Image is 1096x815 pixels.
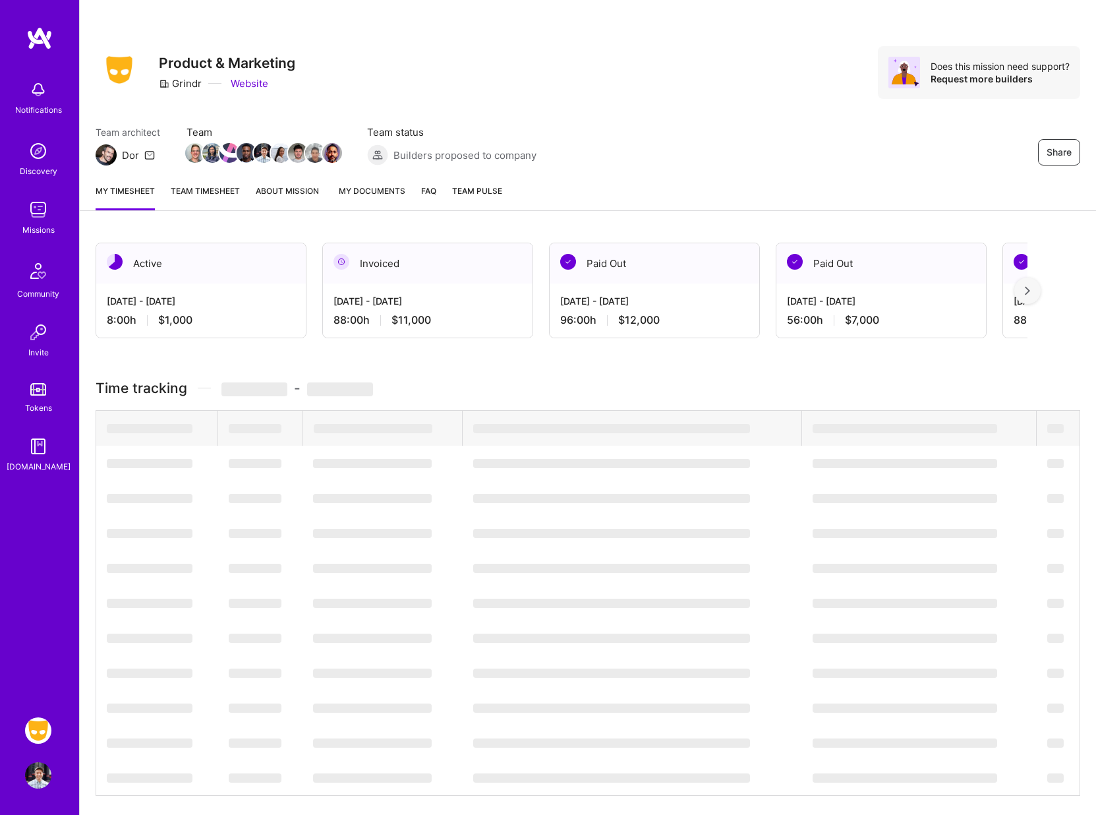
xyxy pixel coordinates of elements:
[560,254,576,270] img: Paid Out
[159,78,169,89] i: icon CompanyGray
[30,383,46,396] img: tokens
[333,313,522,327] div: 88:00 h
[22,223,55,237] div: Missions
[229,704,281,713] span: ‌
[813,704,997,713] span: ‌
[15,103,62,117] div: Notifications
[238,142,255,164] a: Team Member Avatar
[96,380,1080,396] h3: Time tracking
[813,634,997,643] span: ‌
[1038,139,1080,166] button: Share
[107,599,192,608] span: ‌
[1047,459,1064,468] span: ‌
[107,494,192,503] span: ‌
[289,142,306,164] a: Team Member Avatar
[393,148,536,162] span: Builders proposed to company
[473,739,750,748] span: ‌
[313,773,432,783] span: ‌
[22,255,54,287] img: Community
[107,704,192,713] span: ‌
[313,599,432,608] span: ‌
[560,313,749,327] div: 96:00 h
[313,494,432,503] span: ‌
[333,254,349,270] img: Invoiced
[1047,529,1064,538] span: ‌
[550,243,759,284] div: Paid Out
[107,529,192,538] span: ‌
[313,704,432,713] span: ‌
[787,313,975,327] div: 56:00 h
[367,125,536,139] span: Team status
[25,138,51,164] img: discovery
[1047,669,1064,678] span: ‌
[618,313,660,327] span: $12,000
[254,143,274,163] img: Team Member Avatar
[28,346,49,359] div: Invite
[107,459,192,468] span: ‌
[20,164,57,178] div: Discovery
[813,424,997,433] span: ‌
[305,143,325,163] img: Team Member Avatar
[7,460,71,473] div: [DOMAIN_NAME]
[1047,494,1064,503] span: ‌
[229,599,281,608] span: ‌
[107,634,192,643] span: ‌
[1047,599,1064,608] span: ‌
[813,529,997,538] span: ‌
[1047,739,1064,748] span: ‌
[25,319,51,346] img: Invite
[171,184,240,210] a: Team timesheet
[473,634,750,643] span: ‌
[272,142,289,164] a: Team Member Avatar
[221,380,373,396] span: -
[473,459,750,468] span: ‌
[313,634,432,643] span: ‌
[229,494,281,503] span: ‌
[96,125,160,139] span: Team architect
[229,669,281,678] span: ‌
[787,254,803,270] img: Paid Out
[17,287,59,301] div: Community
[237,143,256,163] img: Team Member Avatar
[107,773,192,783] span: ‌
[473,529,750,538] span: ‌
[107,254,123,270] img: Active
[335,184,405,210] a: My Documents
[473,424,750,433] span: ‌
[313,459,432,468] span: ‌
[367,144,388,166] img: Builders proposed to company
[313,739,432,748] span: ‌
[1047,704,1064,713] span: ‌
[1047,424,1064,433] span: ‌
[1047,564,1064,573] span: ‌
[323,243,533,284] div: Invoiced
[229,459,281,468] span: ‌
[107,424,192,433] span: ‌
[229,424,281,433] span: ‌
[25,717,51,744] img: Grindr: Product & Marketing
[335,184,405,198] span: My Documents
[313,669,432,678] span: ‌
[1047,146,1072,159] span: Share
[159,76,202,90] div: Grindr
[813,494,997,503] span: ‌
[288,143,308,163] img: Team Member Avatar
[813,564,997,573] span: ‌
[813,669,997,678] span: ‌
[813,773,997,783] span: ‌
[96,243,306,284] div: Active
[219,143,239,163] img: Team Member Avatar
[307,382,373,396] span: ‌
[96,184,155,210] a: My timesheet
[96,52,143,88] img: Company Logo
[473,494,750,503] span: ‌
[473,773,750,783] span: ‌
[271,143,291,163] img: Team Member Avatar
[25,433,51,460] img: guide book
[187,142,204,164] a: Team Member Avatar
[107,564,192,573] span: ‌
[122,148,139,162] div: Dor
[107,739,192,748] span: ‌
[255,142,272,164] a: Team Member Avatar
[931,73,1070,85] div: Request more builders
